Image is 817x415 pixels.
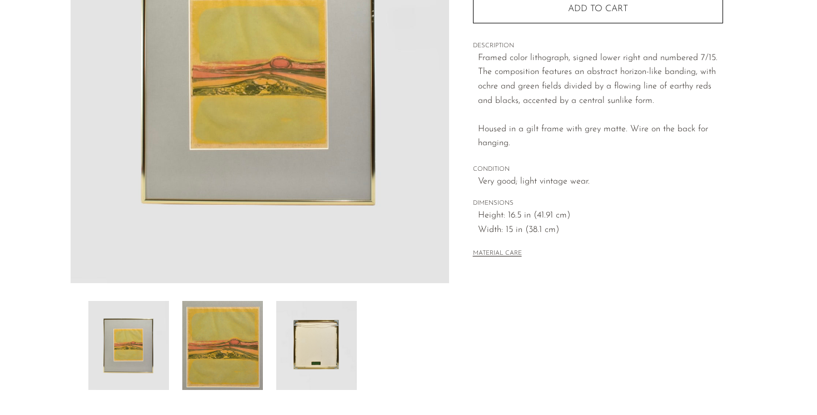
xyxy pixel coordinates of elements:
span: Very good; light vintage wear. [478,175,723,189]
span: CONDITION [473,165,723,175]
img: Horizon Lithograph, Framed [88,301,169,390]
span: Height: 16.5 in (41.91 cm) [478,209,723,223]
img: Horizon Lithograph, Framed [182,301,263,390]
img: Horizon Lithograph, Framed [276,301,357,390]
span: DIMENSIONS [473,199,723,209]
span: Add to cart [568,4,628,13]
span: Width: 15 in (38.1 cm) [478,223,723,238]
span: DESCRIPTION [473,41,723,51]
p: Framed color lithograph, signed lower right and numbered 7/15. The composition features an abstra... [478,51,723,151]
button: MATERIAL CARE [473,250,522,258]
